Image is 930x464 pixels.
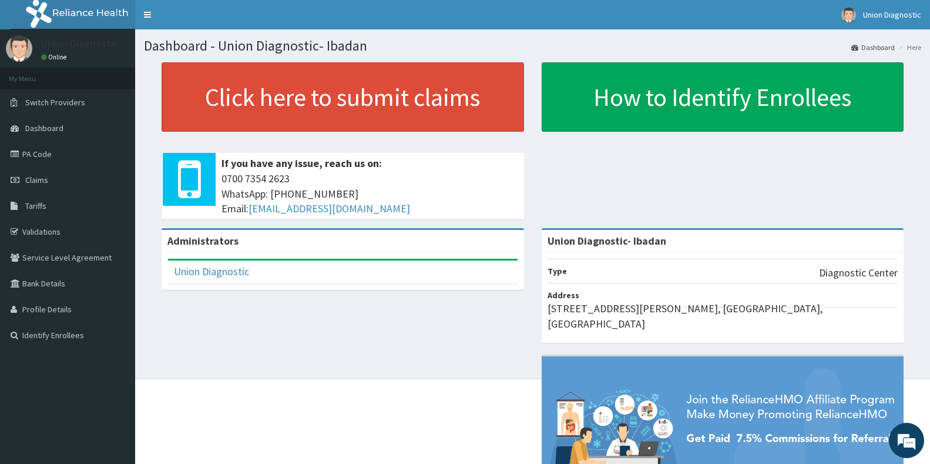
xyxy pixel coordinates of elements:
[25,175,48,185] span: Claims
[548,266,567,276] b: Type
[144,38,921,54] h1: Dashboard - Union Diagnostic- Ibadan
[841,8,856,22] img: User Image
[542,62,904,132] a: How to Identify Enrollees
[25,97,85,108] span: Switch Providers
[863,9,921,20] span: Union Diagnostic
[221,156,382,170] b: If you have any issue, reach us on:
[167,234,239,248] b: Administrators
[548,290,579,301] b: Address
[6,35,32,62] img: User Image
[819,265,898,281] p: Diagnostic Center
[249,202,410,215] a: [EMAIL_ADDRESS][DOMAIN_NAME]
[162,62,524,132] a: Click here to submit claims
[548,301,898,331] p: [STREET_ADDRESS][PERSON_NAME], [GEOGRAPHIC_DATA], [GEOGRAPHIC_DATA]
[25,123,63,133] span: Dashboard
[221,171,518,216] span: 0700 7354 2623 WhatsApp: [PHONE_NUMBER] Email:
[174,265,249,278] a: Union Diagnostic
[25,201,46,211] span: Tariffs
[851,42,895,52] a: Dashboard
[41,53,69,61] a: Online
[41,38,119,49] p: Union Diagnostic
[896,42,921,52] li: Here
[548,234,666,248] strong: Union Diagnostic- Ibadan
